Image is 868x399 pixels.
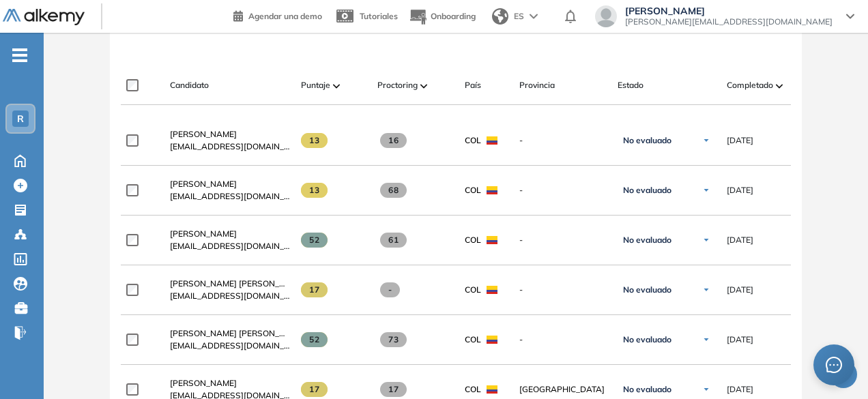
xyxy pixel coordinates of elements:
[170,179,237,189] span: [PERSON_NAME]
[301,233,328,248] span: 52
[301,133,328,148] span: 13
[702,385,710,394] img: Ícono de flecha
[170,328,306,338] span: [PERSON_NAME] [PERSON_NAME]
[519,79,555,91] span: Provincia
[727,334,753,346] span: [DATE]
[170,327,290,340] a: [PERSON_NAME] [PERSON_NAME]
[170,190,290,203] span: [EMAIL_ADDRESS][DOMAIN_NAME]
[380,382,407,397] span: 17
[625,5,833,16] span: [PERSON_NAME]
[727,383,753,396] span: [DATE]
[170,129,237,139] span: [PERSON_NAME]
[301,282,328,297] span: 17
[170,278,306,289] span: [PERSON_NAME] [PERSON_NAME]
[170,79,209,91] span: Candidato
[380,183,407,198] span: 68
[519,334,607,346] span: -
[519,383,607,396] span: [GEOGRAPHIC_DATA]
[420,84,427,88] img: [missing "en.ARROW_ALT" translation]
[618,79,643,91] span: Estado
[380,332,407,347] span: 73
[465,334,481,346] span: COL
[702,286,710,294] img: Ícono de flecha
[727,284,753,296] span: [DATE]
[377,79,418,91] span: Proctoring
[702,186,710,194] img: Ícono de flecha
[360,11,398,21] span: Tutoriales
[12,54,27,57] i: -
[465,184,481,196] span: COL
[487,186,497,194] img: COL
[727,79,773,91] span: Completado
[465,284,481,296] span: COL
[825,356,842,373] span: message
[519,284,607,296] span: -
[727,134,753,147] span: [DATE]
[465,134,481,147] span: COL
[301,79,330,91] span: Puntaje
[301,382,328,397] span: 17
[623,284,671,295] span: No evaluado
[514,10,524,23] span: ES
[702,236,710,244] img: Ícono de flecha
[170,141,290,153] span: [EMAIL_ADDRESS][DOMAIN_NAME]
[380,282,400,297] span: -
[170,377,290,389] a: [PERSON_NAME]
[465,79,481,91] span: País
[170,228,290,240] a: [PERSON_NAME]
[233,7,322,23] a: Agendar una demo
[623,185,671,196] span: No evaluado
[431,11,476,21] span: Onboarding
[409,2,476,31] button: Onboarding
[248,11,322,21] span: Agendar una demo
[170,340,290,352] span: [EMAIL_ADDRESS][DOMAIN_NAME]
[333,84,340,88] img: [missing "en.ARROW_ALT" translation]
[776,84,783,88] img: [missing "en.ARROW_ALT" translation]
[702,336,710,344] img: Ícono de flecha
[170,378,237,388] span: [PERSON_NAME]
[17,113,24,124] span: R
[301,183,328,198] span: 13
[702,136,710,145] img: Ícono de flecha
[301,332,328,347] span: 52
[487,136,497,145] img: COL
[623,384,671,395] span: No evaluado
[727,234,753,246] span: [DATE]
[465,383,481,396] span: COL
[170,228,237,239] span: [PERSON_NAME]
[530,14,538,19] img: arrow
[3,9,85,26] img: Logo
[519,184,607,196] span: -
[492,8,508,25] img: world
[487,286,497,294] img: COL
[170,240,290,252] span: [EMAIL_ADDRESS][DOMAIN_NAME]
[170,290,290,302] span: [EMAIL_ADDRESS][DOMAIN_NAME]
[170,128,290,141] a: [PERSON_NAME]
[487,336,497,344] img: COL
[623,235,671,246] span: No evaluado
[380,233,407,248] span: 61
[465,234,481,246] span: COL
[519,134,607,147] span: -
[380,133,407,148] span: 16
[487,385,497,394] img: COL
[170,178,290,190] a: [PERSON_NAME]
[170,278,290,290] a: [PERSON_NAME] [PERSON_NAME]
[519,234,607,246] span: -
[625,16,833,27] span: [PERSON_NAME][EMAIL_ADDRESS][DOMAIN_NAME]
[623,135,671,146] span: No evaluado
[727,184,753,196] span: [DATE]
[623,334,671,345] span: No evaluado
[487,236,497,244] img: COL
